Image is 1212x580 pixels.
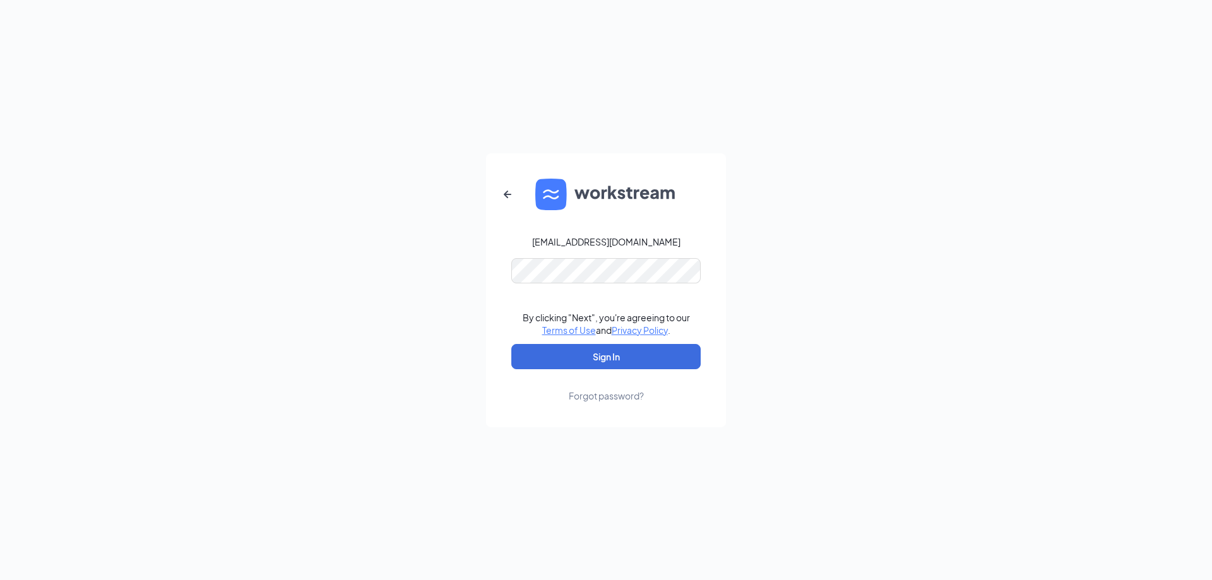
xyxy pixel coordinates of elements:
[492,179,523,210] button: ArrowLeftNew
[535,179,677,210] img: WS logo and Workstream text
[523,311,690,336] div: By clicking "Next", you're agreeing to our and .
[511,344,701,369] button: Sign In
[532,235,680,248] div: [EMAIL_ADDRESS][DOMAIN_NAME]
[542,324,596,336] a: Terms of Use
[500,187,515,202] svg: ArrowLeftNew
[612,324,668,336] a: Privacy Policy
[569,389,644,402] div: Forgot password?
[569,369,644,402] a: Forgot password?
